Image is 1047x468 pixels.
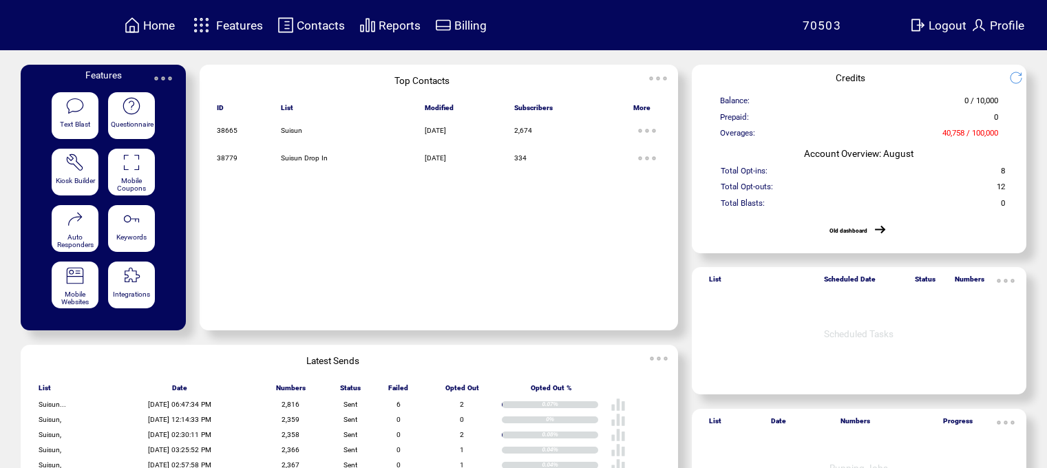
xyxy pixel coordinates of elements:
[343,416,357,423] span: Sent
[720,96,750,111] span: Balance:
[122,266,141,286] img: integrations.svg
[803,19,842,32] span: 70503
[217,104,224,118] span: ID
[60,120,90,128] span: Text Blast
[824,328,893,339] span: Scheduled Tasks
[108,262,155,309] a: Integrations
[39,416,61,423] span: Suisun,
[990,19,1024,32] span: Profile
[611,397,626,412] img: poll%20-%20white.svg
[909,17,926,34] img: exit.svg
[445,384,479,398] span: Opted Out
[633,104,651,118] span: More
[994,112,998,128] span: 0
[1009,71,1033,85] img: refresh.png
[907,14,969,36] a: Logout
[52,205,98,253] a: Auto Responders
[113,290,150,298] span: Integrations
[942,128,998,144] span: 40,758 / 100,000
[460,446,464,454] span: 1
[388,384,408,398] span: Failed
[997,182,1005,198] span: 12
[824,275,876,289] span: Scheduled Date
[992,267,1019,295] img: ellypsis.svg
[306,355,359,366] span: Latest Sends
[297,19,345,32] span: Contacts
[709,417,721,431] span: List
[276,384,306,398] span: Numbers
[343,401,357,408] span: Sent
[396,446,401,454] span: 0
[39,446,61,454] span: Suisun,
[460,431,464,438] span: 2
[514,154,527,162] span: 334
[709,275,721,289] span: List
[611,412,626,427] img: poll%20-%20white.svg
[425,154,446,162] span: [DATE]
[379,19,421,32] span: Reports
[460,416,464,423] span: 0
[148,431,211,438] span: [DATE] 02:30:11 PM
[720,128,755,144] span: Overages:
[189,14,213,36] img: features.svg
[955,275,984,289] span: Numbers
[116,233,147,241] span: Keywords
[721,198,765,214] span: Total Blasts:
[149,65,177,92] img: ellypsis.svg
[111,120,154,128] span: Questionnaire
[187,12,265,39] a: Features
[971,17,987,34] img: profile.svg
[721,182,773,198] span: Total Opt-outs:
[122,14,177,36] a: Home
[840,417,870,431] span: Numbers
[542,447,598,454] div: 0.04%
[108,149,155,196] a: Mobile Coupons
[281,104,293,118] span: List
[65,153,85,172] img: tool%201.svg
[721,166,768,182] span: Total Opt-ins:
[720,112,749,128] span: Prepaid:
[172,384,187,398] span: Date
[124,17,140,34] img: home.svg
[65,209,85,228] img: auto-responders.svg
[359,17,376,34] img: chart.svg
[148,446,211,454] span: [DATE] 03:25:52 PM
[546,416,598,423] div: 0%
[633,145,661,172] img: ellypsis.svg
[39,384,51,398] span: List
[915,275,935,289] span: Status
[282,446,299,454] span: 2,366
[39,401,66,408] span: Suisun...
[148,416,211,423] span: [DATE] 12:14:33 PM
[282,416,299,423] span: 2,359
[396,431,401,438] span: 0
[454,19,487,32] span: Billing
[514,127,532,134] span: 2,674
[531,384,572,398] span: Opted Out %
[108,92,155,140] a: Questionnaire
[61,290,89,306] span: Mobile Websites
[52,149,98,196] a: Kiosk Builder
[433,14,489,36] a: Billing
[460,401,464,408] span: 2
[969,14,1026,36] a: Profile
[771,417,786,431] span: Date
[56,177,95,184] span: Kiosk Builder
[435,17,452,34] img: creidtcard.svg
[216,19,263,32] span: Features
[633,117,661,145] img: ellypsis.svg
[281,154,328,162] span: Suisun Drop In
[1001,166,1005,182] span: 8
[343,431,357,438] span: Sent
[117,177,146,192] span: Mobile Coupons
[57,233,94,248] span: Auto Responders
[836,72,865,83] span: Credits
[542,432,598,438] div: 0.08%
[143,19,175,32] span: Home
[394,75,450,86] span: Top Contacts
[611,443,626,458] img: poll%20-%20white.svg
[122,209,141,228] img: keywords.svg
[282,401,299,408] span: 2,816
[52,262,98,309] a: Mobile Websites
[396,416,401,423] span: 0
